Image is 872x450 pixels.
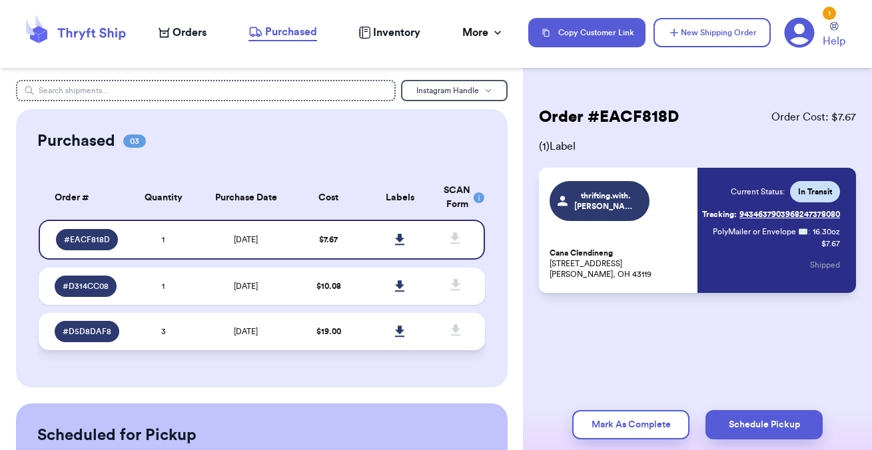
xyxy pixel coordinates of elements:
span: $ 10.08 [316,282,341,290]
button: Mark As Complete [572,410,689,439]
th: Purchase Date [199,176,293,220]
span: [DATE] [234,282,258,290]
a: Purchased [248,24,317,41]
span: $ 7.67 [319,236,338,244]
button: New Shipping Order [654,18,771,47]
th: Quantity [128,176,199,220]
div: SCAN Form [444,184,469,212]
button: Copy Customer Link [528,18,646,47]
span: : [808,226,810,237]
span: Instagram Handle [416,87,479,95]
span: $ 19.00 [316,328,341,336]
a: Help [823,22,845,49]
span: Order Cost: $ 7.67 [771,109,856,125]
button: Shipped [810,250,840,280]
th: Order # [39,176,128,220]
span: 1 [162,282,165,290]
span: Help [823,33,845,49]
a: Tracking:9434637903968247378080 [702,204,840,225]
span: Tracking: [702,209,737,220]
span: [DATE] [234,328,258,336]
th: Cost [293,176,364,220]
th: Labels [364,176,436,220]
span: # EACF818D [64,234,110,245]
input: Search shipments... [16,80,396,101]
button: Schedule Pickup [705,410,823,439]
span: # D314CC08 [63,281,109,292]
span: Cana Clendineng [550,248,613,258]
span: # D5D8DAF8 [63,326,111,337]
span: [DATE] [234,236,258,244]
span: In Transit [798,186,832,197]
span: Orders [173,25,207,41]
span: Inventory [373,25,420,41]
a: Orders [159,25,207,41]
span: 03 [123,134,146,148]
span: 3 [161,328,166,336]
p: $ 7.67 [821,238,840,249]
h2: Scheduled for Pickup [37,425,197,446]
span: ( 1 ) Label [539,138,856,154]
a: Inventory [358,25,420,41]
div: 1 [823,7,836,20]
button: Instagram Handle [401,80,508,101]
span: thrifting.with.[PERSON_NAME] [574,190,638,212]
span: PolyMailer or Envelope ✉️ [713,228,808,236]
h2: Purchased [37,130,115,152]
span: Current Status: [731,186,785,197]
a: 1 [784,17,815,48]
p: [STREET_ADDRESS] [PERSON_NAME], OH 43119 [550,248,689,280]
span: 1 [162,236,165,244]
div: More [462,25,504,41]
h2: Order # EACF818D [539,107,679,128]
span: Purchased [265,24,317,40]
span: 16.30 oz [813,226,840,237]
